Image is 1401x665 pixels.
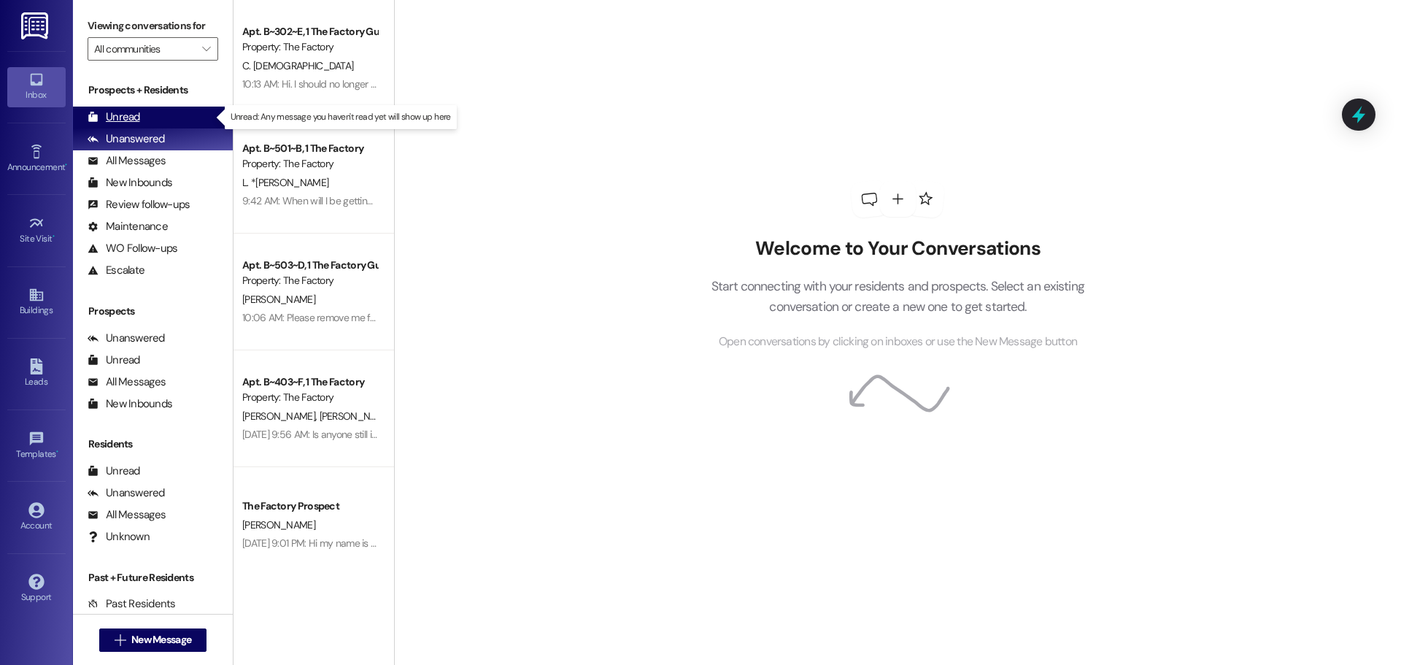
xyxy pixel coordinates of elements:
p: Start connecting with your residents and prospects. Select an existing conversation or create a n... [689,276,1106,318]
span: • [65,160,67,170]
span: [PERSON_NAME] [242,293,315,306]
img: ResiDesk Logo [21,12,51,39]
div: Prospects + Residents [73,82,233,98]
div: All Messages [88,507,166,523]
i:  [202,43,210,55]
label: Viewing conversations for [88,15,218,37]
div: Residents [73,437,233,452]
div: Unanswered [88,131,165,147]
span: [PERSON_NAME] [242,410,320,423]
span: [PERSON_NAME] [319,410,396,423]
a: Account [7,498,66,537]
div: Prospects [73,304,233,319]
div: Review follow-ups [88,197,190,212]
div: Maintenance [88,219,168,234]
div: New Inbounds [88,175,172,191]
a: Leads [7,354,66,393]
div: Past Residents [88,596,176,612]
a: Site Visit • [7,211,66,250]
input: All communities [94,37,195,61]
span: Open conversations by clicking on inboxes or use the New Message button [719,333,1077,351]
div: Unknown [88,529,150,545]
p: Unread: Any message you haven't read yet will show up here [231,111,451,123]
div: Property: The Factory [242,273,377,288]
div: Apt. B~503~D, 1 The Factory Guarantors [242,258,377,273]
button: New Message [99,629,207,652]
div: Unanswered [88,331,165,346]
div: WO Follow-ups [88,241,177,256]
i:  [115,634,126,646]
div: All Messages [88,153,166,169]
div: All Messages [88,374,166,390]
a: Buildings [7,282,66,322]
span: • [56,447,58,457]
div: Apt. B~501~B, 1 The Factory [242,141,377,156]
div: Escalate [88,263,144,278]
div: 10:06 AM: Please remove me from this list as my son graduated and moved out [242,311,579,324]
span: C. [DEMOGRAPHIC_DATA] [242,59,353,72]
div: Property: The Factory [242,390,377,405]
h2: Welcome to Your Conversations [689,237,1106,261]
a: Templates • [7,426,66,466]
span: • [53,231,55,242]
div: Unread [88,464,140,479]
div: Past + Future Residents [73,570,233,585]
a: Support [7,569,66,609]
div: [DATE] 9:56 AM: Is anyone still in the apartment? I just got the stuff about the cleaning respons... [242,428,1077,441]
div: Unread [88,353,140,368]
span: [PERSON_NAME] [242,518,315,531]
div: Apt. B~403~F, 1 The Factory [242,374,377,390]
div: Apt. B~302~E, 1 The Factory Guarantors [242,24,377,39]
a: Inbox [7,67,66,107]
span: New Message [131,632,191,647]
div: 9:42 AM: When will I be getting my deposit back? [242,194,451,207]
div: Unread [88,109,140,125]
div: Unanswered [88,485,165,501]
div: The Factory Prospect [242,499,377,514]
div: Property: The Factory [242,156,377,172]
div: Property: The Factory [242,39,377,55]
div: 10:13 AM: Hi. I should no longer be a guarantor on [PERSON_NAME] contract [242,77,560,91]
span: L. *[PERSON_NAME] [242,176,328,189]
div: New Inbounds [88,396,172,412]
